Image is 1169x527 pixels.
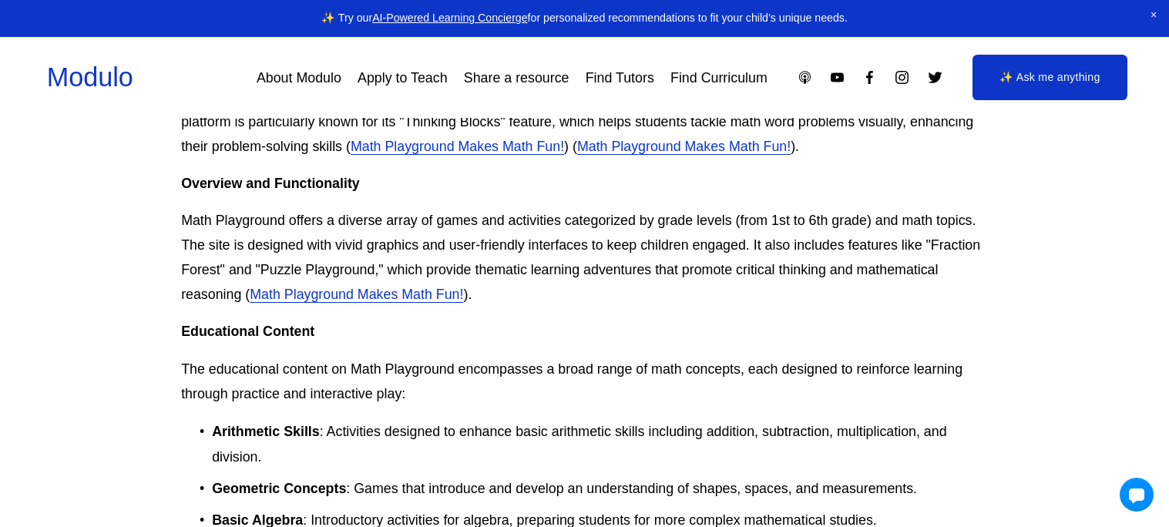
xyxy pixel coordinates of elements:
a: YouTube [829,69,845,86]
a: ✨ Ask me anything [972,55,1128,101]
a: About Modulo [257,64,341,92]
a: Apple Podcasts [797,69,813,86]
strong: Arithmetic Skills [212,424,320,439]
a: Twitter [927,69,943,86]
a: Share a resource [464,64,569,92]
a: Find Curriculum [670,64,768,92]
a: Modulo [47,62,133,92]
a: Facebook [862,69,878,86]
strong: Educational Content [181,324,314,339]
a: Math Playground Makes Math Fun! [577,139,791,154]
p: : Activities designed to enhance basic arithmetic skills including addition, subtraction, multipl... [212,419,988,468]
p: The educational content on Math Playground encompasses a broad range of math concepts, each desig... [181,357,988,406]
a: Find Tutors [586,64,654,92]
p: : Games that introduce and develop an understanding of shapes, spaces, and measurements. [212,476,988,501]
strong: Geometric Concepts [212,481,346,496]
a: Math Playground Makes Math Fun! [250,287,463,302]
a: AI-Powered Learning Concierge [372,12,527,24]
a: Math Playground Makes Math Fun! [351,139,564,154]
strong: Overview and Functionality [181,176,360,191]
a: Instagram [894,69,910,86]
a: Apply to Teach [358,64,448,92]
p: Math Playground offers a diverse array of games and activities categorized by grade levels (from ... [181,208,988,307]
